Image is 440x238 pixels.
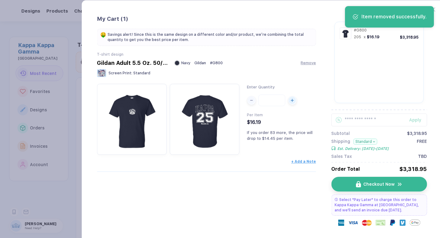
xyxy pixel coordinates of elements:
img: e90ac746-0bd2-491b-9a5f-6f54ca4cd6e5_nt_front_1757986951682.jpg [341,29,350,38]
span: FREE [417,139,427,151]
div: Item removed successfully. [361,13,427,20]
span: 205 [354,35,361,39]
img: visa [348,218,358,228]
img: express [338,220,344,226]
img: icon [397,181,402,187]
img: e90ac746-0bd2-491b-9a5f-6f54ca4cd6e5_nt_back_1757986951684.jpg [173,87,236,151]
span: Standard [133,71,150,75]
span: Subtotal [331,131,350,136]
span: $16.19 [367,35,380,39]
span: Enter Quantity [247,85,275,89]
span: Screen Print : [108,71,132,75]
span: Est. Delivery: [DATE]–[DATE] [337,147,389,151]
button: + Add a Note [291,159,316,164]
span: Savings alert! Since this is the same design on a different color and/or product, we’re combining... [108,32,313,43]
span: Order Total [331,166,360,172]
img: GPay [409,217,420,228]
img: master-card [362,218,372,228]
div: My Cart ( 1 ) [97,16,316,23]
span: Checkout Now [363,182,394,187]
span: 🤑 [100,32,106,37]
div: $3,318.95 [400,35,419,39]
img: icon [356,181,361,188]
span: $16.19 [247,119,261,125]
div: T-shirt design [97,52,316,57]
span: Per Item [247,113,263,117]
button: Remove [301,61,316,65]
div: $3,318.95 [399,166,427,172]
img: Venmo [399,220,405,226]
span: If you order 83 more, the price will drop to $14.45 per item. [247,130,313,141]
span: # G800 [210,61,223,65]
img: cheque [376,220,385,226]
div: Select "Pay Later" to charge this order to Kappa Kappa Gamma at [GEOGRAPHIC_DATA], and we'll send... [331,195,427,216]
span: x [364,35,366,39]
img: Screen Print [97,69,106,77]
div: $3,318.95 [407,131,427,136]
button: iconCheckout Nowicon [331,177,427,192]
span: Shipping [331,139,350,145]
div: Gildan Adult 5.5 Oz. 50/50 T-Shirt [97,60,170,66]
button: Standard [353,139,377,145]
div: Apply [409,117,427,122]
span: Sales Tax [331,154,352,159]
img: Paypal [389,220,395,226]
span: TBD [418,154,427,159]
span: Gildan [194,61,206,65]
img: pay later [335,198,338,201]
img: e90ac746-0bd2-491b-9a5f-6f54ca4cd6e5_nt_front_1757986951682.jpg [100,87,163,151]
span: Navy [181,61,190,65]
button: Apply [402,113,427,126]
